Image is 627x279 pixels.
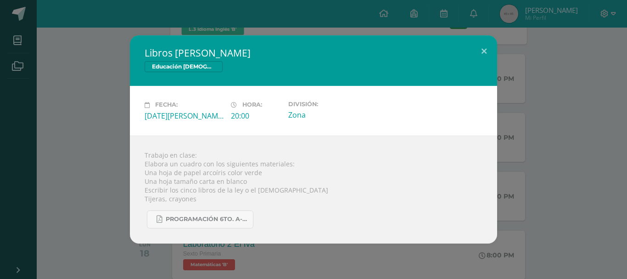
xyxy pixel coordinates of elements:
[288,110,367,120] div: Zona
[166,216,248,223] span: Programación 6to. A-B 4ta. Unidad 2025.pdf
[145,111,224,121] div: [DATE][PERSON_NAME]
[147,211,253,228] a: Programación 6to. A-B 4ta. Unidad 2025.pdf
[471,35,497,67] button: Close (Esc)
[130,136,497,244] div: Trabajo en clase: Elabora un cuadro con los siguientes materiales: Una hoja de papel arcoíris col...
[231,111,281,121] div: 20:00
[145,61,223,72] span: Educación [DEMOGRAPHIC_DATA]
[242,102,262,108] span: Hora:
[288,101,367,108] label: División:
[155,102,178,108] span: Fecha:
[145,46,482,59] h2: Libros [PERSON_NAME]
